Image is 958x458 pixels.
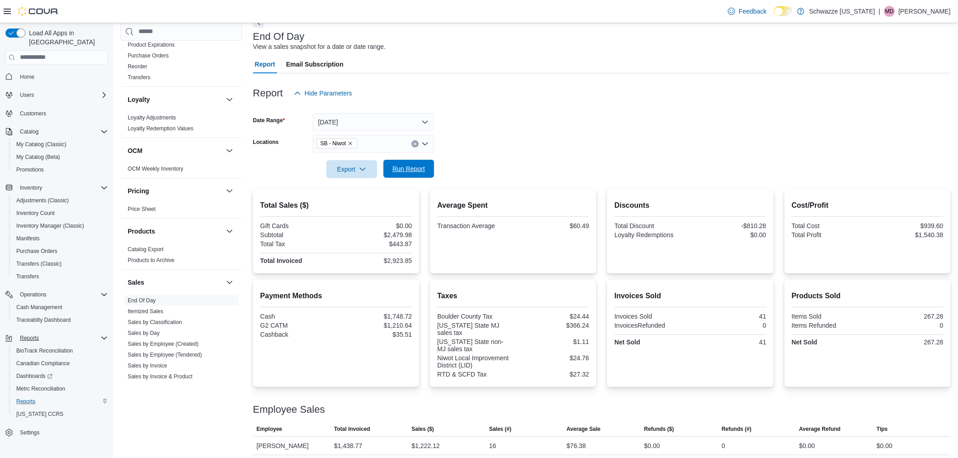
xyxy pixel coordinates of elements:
[614,222,689,229] div: Total Discount
[13,139,108,150] span: My Catalog (Classic)
[489,440,496,451] div: 16
[16,108,108,119] span: Customers
[16,333,108,343] span: Reports
[128,95,150,104] h3: Loyalty
[13,139,70,150] a: My Catalog (Classic)
[13,345,108,356] span: BioTrack Reconciliation
[305,89,352,98] span: Hide Parameters
[13,208,108,219] span: Inventory Count
[13,302,108,313] span: Cash Management
[2,426,111,439] button: Settings
[20,429,39,436] span: Settings
[290,84,356,102] button: Hide Parameters
[644,440,660,451] div: $0.00
[16,182,108,193] span: Inventory
[16,90,108,100] span: Users
[253,88,283,99] h3: Report
[128,63,147,70] span: Reorder
[20,110,46,117] span: Customers
[692,231,766,239] div: $0.00
[128,352,202,358] a: Sales by Employee (Tendered)
[224,94,235,105] button: Loyalty
[16,166,44,173] span: Promotions
[128,186,222,196] button: Pricing
[128,319,182,325] a: Sales by Classification
[253,42,386,52] div: View a sales snapshot for a date or date range.
[128,114,176,121] span: Loyalty Adjustments
[16,235,39,242] span: Manifests
[16,126,42,137] button: Catalog
[128,205,156,213] span: Price Sheet
[20,291,47,298] span: Operations
[128,330,160,336] a: Sales by Day
[16,260,62,267] span: Transfers (Classic)
[20,334,39,342] span: Reports
[128,165,183,172] span: OCM Weekly Inventory
[515,322,589,329] div: $366.24
[16,222,84,229] span: Inventory Manager (Classic)
[437,291,589,301] h2: Taxes
[614,200,766,211] h2: Discounts
[13,220,108,231] span: Inventory Manager (Classic)
[128,363,167,369] a: Sales by Invoice
[9,138,111,151] button: My Catalog (Classic)
[321,139,346,148] span: SB - Niwot
[128,257,174,263] a: Products to Archive
[316,138,358,148] span: SB - Niwot
[338,313,412,320] div: $1,748.72
[120,244,242,269] div: Products
[128,362,167,369] span: Sales by Invoice
[886,6,894,17] span: MD
[18,7,59,16] img: Cova
[9,357,111,370] button: Canadian Compliance
[16,398,35,405] span: Reports
[260,313,335,320] div: Cash
[644,425,674,433] span: Refunds ($)
[792,231,866,239] div: Total Profit
[13,358,108,369] span: Canadian Compliance
[412,425,434,433] span: Sales ($)
[792,313,866,320] div: Items Sold
[692,339,766,346] div: 41
[16,289,50,300] button: Operations
[9,163,111,176] button: Promotions
[334,425,370,433] span: Total Invoiced
[16,360,70,367] span: Canadian Compliance
[16,427,43,438] a: Settings
[515,338,589,345] div: $1.11
[326,160,377,178] button: Export
[20,73,34,81] span: Home
[792,222,866,229] div: Total Cost
[692,222,766,229] div: -$810.28
[13,164,108,175] span: Promotions
[16,273,39,280] span: Transfers
[437,322,512,336] div: [US_STATE] State MJ sales tax
[9,408,111,420] button: [US_STATE] CCRS
[13,258,108,269] span: Transfers (Classic)
[128,114,176,121] a: Loyalty Adjustments
[20,91,34,99] span: Users
[16,316,71,324] span: Traceabilty Dashboard
[128,95,222,104] button: Loyalty
[13,152,64,162] a: My Catalog (Beta)
[9,258,111,270] button: Transfers (Classic)
[16,410,63,418] span: [US_STATE] CCRS
[2,181,111,194] button: Inventory
[334,440,362,451] div: $1,438.77
[13,208,58,219] a: Inventory Count
[9,301,111,314] button: Cash Management
[260,240,335,248] div: Total Tax
[515,354,589,362] div: $24.76
[9,245,111,258] button: Purchase Orders
[869,322,944,329] div: 0
[809,6,875,17] p: Schwazze [US_STATE]
[338,331,412,338] div: $35.51
[774,6,793,16] input: Dark Mode
[567,425,601,433] span: Average Sale
[722,440,725,451] div: 0
[338,240,412,248] div: $443.87
[128,341,199,347] a: Sales by Employee (Created)
[128,384,171,391] span: Sales by Location
[128,74,150,81] span: Transfers
[515,313,589,320] div: $24.44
